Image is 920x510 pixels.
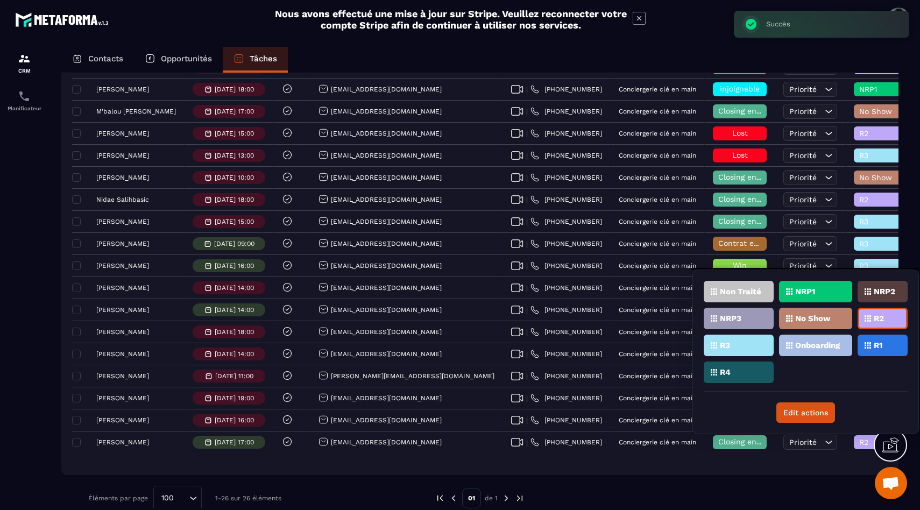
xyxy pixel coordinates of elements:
[619,174,696,181] p: Conciergerie clé en main
[874,315,884,322] p: R2
[859,239,904,248] span: R3
[96,262,149,270] p: [PERSON_NAME]
[619,284,696,292] p: Conciergerie clé en main
[619,350,696,358] p: Conciergerie clé en main
[789,239,817,248] span: Priorité
[530,173,602,182] a: [PHONE_NUMBER]
[96,350,149,358] p: [PERSON_NAME]
[449,493,458,503] img: prev
[515,493,525,503] img: next
[214,240,254,247] p: [DATE] 09:00
[720,315,741,322] p: NRP3
[718,437,780,446] span: Closing en cours
[530,239,602,248] a: [PHONE_NUMBER]
[3,82,46,119] a: schedulerschedulerPlanificateur
[526,218,528,226] span: |
[526,196,528,204] span: |
[720,84,760,93] span: injoignable
[718,195,780,203] span: Closing en cours
[619,372,696,380] p: Conciergerie clé en main
[526,394,528,402] span: |
[96,130,149,137] p: [PERSON_NAME]
[250,54,277,63] p: Tâches
[96,218,149,225] p: [PERSON_NAME]
[530,284,602,292] a: [PHONE_NUMBER]
[215,262,254,270] p: [DATE] 16:00
[789,85,817,94] span: Priorité
[215,416,254,424] p: [DATE] 16:00
[789,129,817,138] span: Priorité
[859,217,904,226] span: R3
[526,262,528,270] span: |
[530,394,602,402] a: [PHONE_NUMBER]
[526,416,528,424] span: |
[795,288,815,295] p: NRP1
[215,328,254,336] p: [DATE] 18:00
[530,306,602,314] a: [PHONE_NUMBER]
[96,284,149,292] p: [PERSON_NAME]
[718,217,780,225] span: Closing en cours
[795,315,831,322] p: No Show
[619,240,696,247] p: Conciergerie clé en main
[96,372,149,380] p: [PERSON_NAME]
[96,328,149,336] p: [PERSON_NAME]
[501,493,511,503] img: next
[720,369,731,376] p: R4
[530,416,602,424] a: [PHONE_NUMBER]
[96,240,149,247] p: [PERSON_NAME]
[215,86,254,93] p: [DATE] 18:00
[96,306,149,314] p: [PERSON_NAME]
[874,288,895,295] p: NRP2
[875,467,907,499] div: Ouvrir le chat
[215,438,254,446] p: [DATE] 17:00
[789,151,817,160] span: Priorité
[96,174,149,181] p: [PERSON_NAME]
[718,173,780,181] span: Closing en cours
[18,52,31,65] img: formation
[530,438,602,447] a: [PHONE_NUMBER]
[530,107,602,116] a: [PHONE_NUMBER]
[789,173,817,182] span: Priorité
[526,350,528,358] span: |
[619,218,696,225] p: Conciergerie clé en main
[96,196,149,203] p: Nidae Salihbasic
[733,261,747,270] span: Win
[215,174,254,181] p: [DATE] 10:00
[530,350,602,358] a: [PHONE_NUMBER]
[526,284,528,292] span: |
[776,402,835,423] button: Edit actions
[3,68,46,74] p: CRM
[859,195,904,204] span: R2
[96,438,149,446] p: [PERSON_NAME]
[859,129,904,138] span: R2
[619,328,696,336] p: Conciergerie clé en main
[526,306,528,314] span: |
[485,494,498,502] p: de 1
[96,394,149,402] p: [PERSON_NAME]
[526,174,528,182] span: |
[619,86,696,93] p: Conciergerie clé en main
[859,438,904,447] span: R2
[61,47,134,73] a: Contacts
[526,240,528,248] span: |
[526,86,528,94] span: |
[215,494,281,502] p: 1-26 sur 26 éléments
[859,261,904,270] span: R3
[530,151,602,160] a: [PHONE_NUMBER]
[134,47,223,73] a: Opportunités
[274,8,627,31] h2: Nous avons effectué une mise à jour sur Stripe. Veuillez reconnecter votre compte Stripe afin de ...
[789,195,817,204] span: Priorité
[88,54,123,63] p: Contacts
[530,372,602,380] a: [PHONE_NUMBER]
[15,10,112,30] img: logo
[215,372,253,380] p: [DATE] 11:00
[732,151,748,159] span: Lost
[530,129,602,138] a: [PHONE_NUMBER]
[215,284,254,292] p: [DATE] 14:00
[158,492,178,504] span: 100
[718,107,780,115] span: Closing en cours
[3,105,46,111] p: Planificateur
[732,129,748,137] span: Lost
[96,416,149,424] p: [PERSON_NAME]
[96,152,149,159] p: [PERSON_NAME]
